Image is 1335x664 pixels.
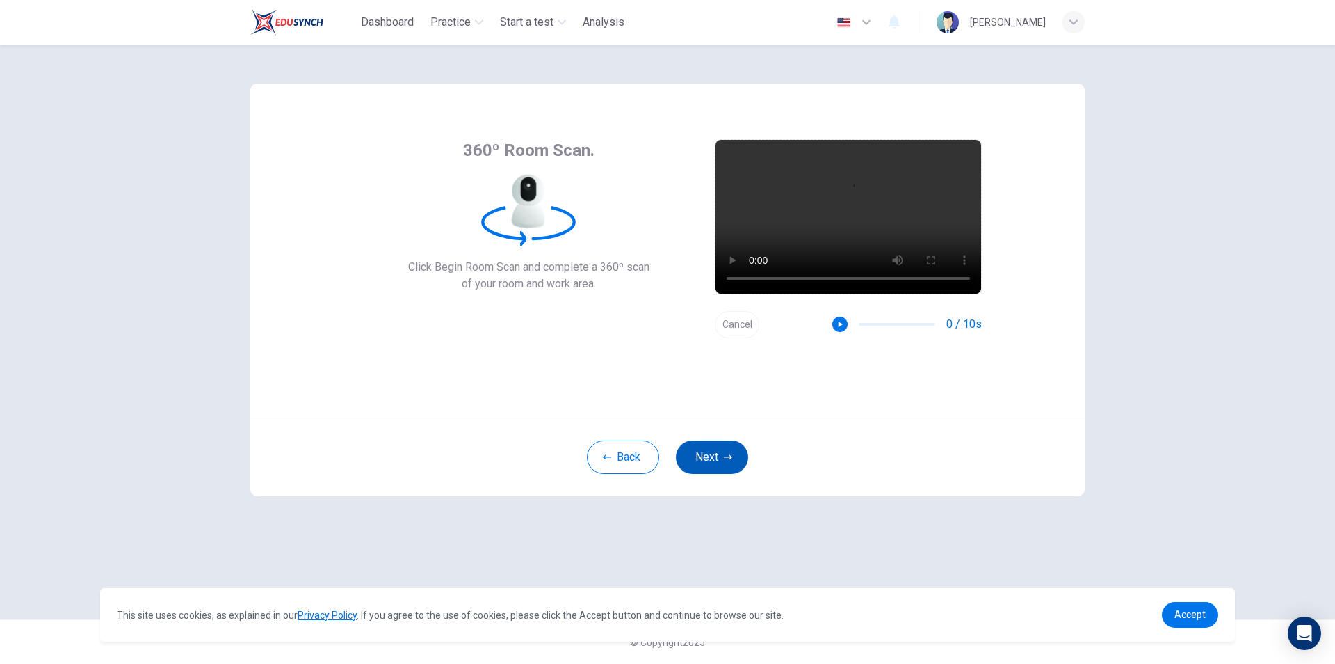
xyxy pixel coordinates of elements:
[494,10,572,35] button: Start a test
[946,316,982,333] span: 0 / 10s
[425,10,489,35] button: Practice
[587,441,659,474] button: Back
[715,311,759,338] button: Cancel
[577,10,630,35] button: Analysis
[463,139,594,161] span: 360º Room Scan.
[500,14,553,31] span: Start a test
[361,14,414,31] span: Dashboard
[355,10,419,35] button: Dashboard
[117,610,784,621] span: This site uses cookies, as explained in our . If you agree to the use of cookies, please click th...
[408,276,649,292] span: of your room and work area.
[298,610,357,621] a: Privacy Policy
[430,14,471,31] span: Practice
[100,588,1235,642] div: cookieconsent
[937,11,959,33] img: Profile picture
[630,637,705,648] span: © Copyright 2025
[250,8,323,36] img: Train Test logo
[583,14,624,31] span: Analysis
[1288,617,1321,650] div: Open Intercom Messenger
[1174,609,1206,620] span: Accept
[970,14,1046,31] div: [PERSON_NAME]
[408,259,649,276] span: Click Begin Room Scan and complete a 360º scan
[1162,602,1218,628] a: dismiss cookie message
[676,441,748,474] button: Next
[250,8,355,36] a: Train Test logo
[835,17,852,28] img: en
